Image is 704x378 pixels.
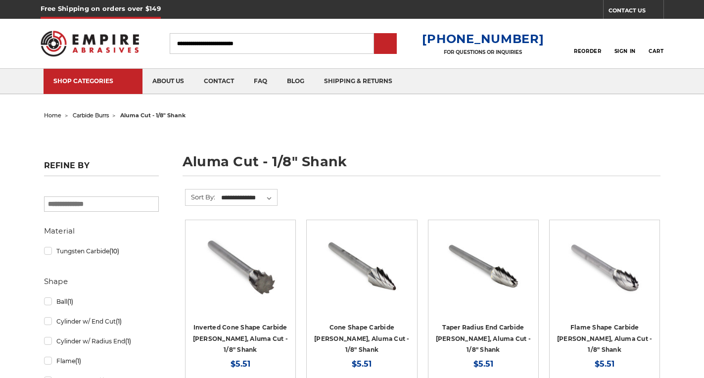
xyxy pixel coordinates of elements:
[53,77,133,85] div: SHOP CATEGORIES
[352,359,372,369] span: $5.51
[574,48,601,54] span: Reorder
[142,69,194,94] a: about us
[595,359,614,369] span: $5.51
[75,357,81,365] span: (1)
[183,155,660,176] h1: aluma cut - 1/8" shank
[44,293,159,310] a: Ball(1)
[649,48,663,54] span: Cart
[314,227,410,323] a: cone burr for aluminum
[277,69,314,94] a: blog
[201,227,280,306] img: inverted cone carbide burr for aluminum
[116,318,122,325] span: (1)
[422,49,544,55] p: FOR QUESTIONS OR INQUIRIES
[44,225,159,237] h5: Material
[41,24,140,63] img: Empire Abrasives
[125,337,131,345] span: (1)
[44,313,159,330] a: Cylinder w/ End Cut(1)
[436,324,531,353] a: Taper Radius End Carbide [PERSON_NAME], Aluma Cut - 1/8" Shank
[192,227,288,323] a: inverted cone carbide burr for aluminum
[614,48,636,54] span: Sign In
[649,33,663,54] a: Cart
[444,227,523,306] img: rounded end taper carbide burr for aluminum
[473,359,493,369] span: $5.51
[244,69,277,94] a: faq
[375,34,395,54] input: Submit
[220,190,277,205] select: Sort By:
[44,242,159,260] a: Tungsten Carbide(10)
[609,5,663,19] a: CONTACT US
[67,298,73,305] span: (1)
[44,352,159,370] a: Flame(1)
[322,227,401,306] img: cone burr for aluminum
[109,247,119,255] span: (10)
[194,69,244,94] a: contact
[557,227,653,323] a: flame shaped carbide burr for aluminum
[193,324,288,353] a: Inverted Cone Shape Carbide [PERSON_NAME], Aluma Cut - 1/8" Shank
[44,276,159,287] h5: Shape
[44,161,159,176] h5: Refine by
[574,33,601,54] a: Reorder
[314,324,410,353] a: Cone Shape Carbide [PERSON_NAME], Aluma Cut - 1/8" Shank
[44,332,159,350] a: Cylinder w/ Radius End(1)
[557,324,653,353] a: Flame Shape Carbide [PERSON_NAME], Aluma Cut - 1/8" Shank
[120,112,186,119] span: aluma cut - 1/8" shank
[73,112,109,119] a: carbide burrs
[314,69,402,94] a: shipping & returns
[186,189,215,204] label: Sort By:
[565,227,644,306] img: flame shaped carbide burr for aluminum
[231,359,250,369] span: $5.51
[44,112,61,119] a: home
[435,227,531,323] a: rounded end taper carbide burr for aluminum
[422,32,544,46] a: [PHONE_NUMBER]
